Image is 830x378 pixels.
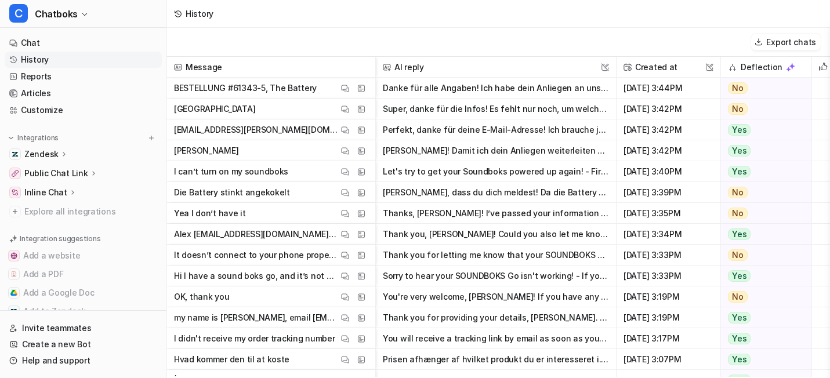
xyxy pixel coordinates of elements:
button: Yes [721,349,804,370]
span: [DATE] 3:33PM [621,245,716,266]
button: You will receive a tracking link by email as soon as your order is shipped from our warehouse. If... [383,328,609,349]
span: [DATE] 3:42PM [621,119,716,140]
p: I can’t turn on my soundboks [174,161,288,182]
button: Integrations [5,132,62,144]
p: Integrations [17,133,59,143]
button: Yes [721,224,804,245]
span: [DATE] 3:42PM [621,99,716,119]
div: History [186,8,213,20]
span: [DATE] 3:33PM [621,266,716,286]
p: Hi I have a sound boks go, and it’s not working [174,266,338,286]
img: Public Chat Link [12,170,19,177]
button: No [721,182,804,203]
button: Yes [721,328,804,349]
span: No [728,291,748,303]
img: Add a website [10,252,17,259]
button: Add to ZendeskAdd to Zendesk [5,302,162,321]
span: [DATE] 3:39PM [621,182,716,203]
button: Add a websiteAdd a website [5,246,162,265]
a: Customize [5,102,162,118]
span: Yes [728,354,751,365]
span: [DATE] 3:19PM [621,307,716,328]
p: Zendesk [24,148,59,160]
button: [PERSON_NAME], dass du dich meldest! Da die Battery verbrannt riecht, möchte ich das Anliegen dir... [383,182,609,203]
button: Yes [721,119,804,140]
img: Add a Google Doc [10,289,17,296]
button: Danke für alle Angaben! Ich habe dein Anliegen an unser Support-Team weitergeleitet. Einer unsere... [383,78,609,99]
span: Yes [728,166,751,177]
span: Yes [728,124,751,136]
button: No [721,99,804,119]
a: Help and support [5,352,162,369]
span: Yes [728,228,751,240]
button: Yes [721,307,804,328]
a: Invite teammates [5,320,162,336]
span: Explore all integrations [24,202,157,221]
span: AI reply [380,57,611,78]
button: No [721,203,804,224]
button: Thank you, [PERSON_NAME]! Could you also let me know your order number (if you have it)? This wil... [383,224,609,245]
button: Super, danke für die Infos! Es fehlt nur noch, um welches Produktmodell es sich genau handelt – z... [383,99,609,119]
p: It doesn’t connect to your phone properly [174,245,338,266]
p: Hvad kommer den til at koste [174,349,289,370]
p: Public Chat Link [24,168,88,179]
button: Sorry to hear your SOUNDBOKS Go isn't working! - If your speaker shuts off during playback, it mi... [383,266,609,286]
button: [PERSON_NAME]! Damit ich dein Anliegen weiterleiten kann, brauche ich bitte noch: - Deine E-Mail-... [383,140,609,161]
a: Explore all integrations [5,203,162,220]
a: Chat [5,35,162,51]
img: expand menu [7,134,15,142]
button: Prisen afhænger af hvilket produkt du er interesseret i. Hvis du f.eks. kigger på Lightboks, [PER... [383,349,609,370]
img: explore all integrations [9,206,21,217]
a: Reports [5,68,162,85]
p: [GEOGRAPHIC_DATA] [174,99,255,119]
p: BESTELLUNG #61343-5, The Battery [174,78,317,99]
p: Yea I don’t have it [174,203,246,224]
span: [DATE] 3:35PM [621,203,716,224]
span: Yes [728,270,751,282]
a: History [5,52,162,68]
p: Die Battery stinkt angekokelt [174,182,290,203]
span: Chatboks [35,6,78,22]
span: Yes [728,333,751,344]
span: [DATE] 3:42PM [621,140,716,161]
img: menu_add.svg [147,134,155,142]
span: C [9,4,28,23]
p: Inline Chat [24,187,67,198]
span: [DATE] 3:34PM [621,224,716,245]
span: [DATE] 3:19PM [621,286,716,307]
img: Zendesk [12,151,19,158]
span: No [728,249,748,261]
span: No [728,187,748,198]
img: Add to Zendesk [10,308,17,315]
span: [DATE] 3:17PM [621,328,716,349]
img: Add a PDF [10,271,17,278]
button: Thanks, [PERSON_NAME]! I’ve passed your information on, and one of our agents will get back to yo... [383,203,609,224]
p: OK, thank you [174,286,229,307]
span: [DATE] 3:40PM [621,161,716,182]
button: Perfekt, danke für deine E-Mail-Adresse! Ich brauche jetzt noch diese Infos: - Dein Land - Um wel... [383,119,609,140]
button: Yes [721,140,804,161]
button: Add a PDFAdd a PDF [5,265,162,283]
button: Yes [721,266,804,286]
button: No [721,78,804,99]
p: I didn't receive my order tracking number [174,328,335,349]
p: Alex [EMAIL_ADDRESS][DOMAIN_NAME], [GEOGRAPHIC_DATA] [174,224,338,245]
button: Let's try to get your Soundboks powered up again! - First, make sure your battery is fully charge... [383,161,609,182]
p: my name is [PERSON_NAME], email [EMAIL_ADDRESS][DOMAIN_NAME], [GEOGRAPHIC_DATA], order #20830-1 [174,307,338,328]
p: [EMAIL_ADDRESS][PERSON_NAME][DOMAIN_NAME] [174,119,338,140]
span: [DATE] 3:07PM [621,349,716,370]
span: Message [172,57,371,78]
button: Thank you for letting me know that your SOUNDBOKS Go isn’t connecting to your phone properly. I c... [383,245,609,266]
span: Created at [621,57,716,78]
button: Export chats [751,34,821,50]
button: Thank you for providing your details, [PERSON_NAME]. I've forwarded your request to our support t... [383,307,609,328]
span: No [728,208,748,219]
h2: Deflection [741,57,782,78]
span: [DATE] 3:44PM [621,78,716,99]
p: [PERSON_NAME] [174,140,238,161]
button: Add a Google DocAdd a Google Doc [5,283,162,302]
button: Yes [721,161,804,182]
span: Yes [728,312,751,324]
p: Integration suggestions [20,234,100,244]
span: Yes [728,145,751,157]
